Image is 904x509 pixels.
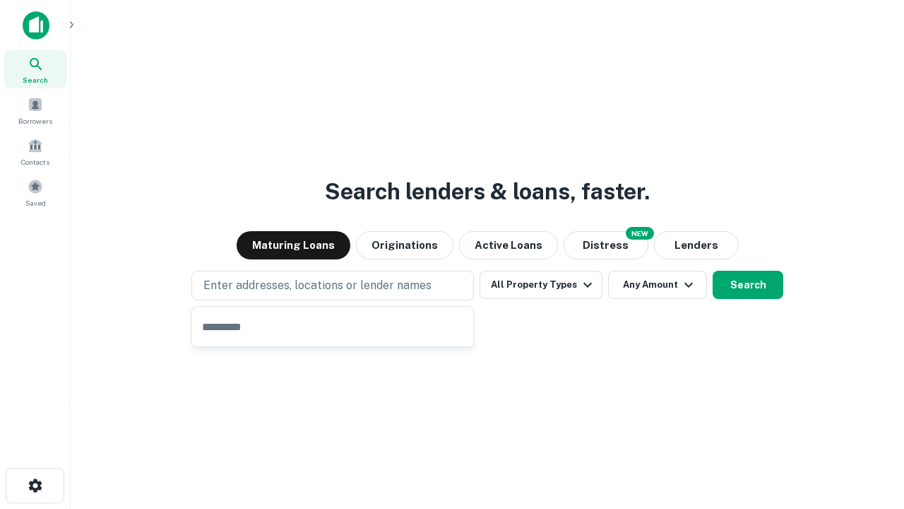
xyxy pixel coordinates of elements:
a: Borrowers [4,91,66,129]
button: All Property Types [480,271,602,299]
button: Maturing Loans [237,231,350,259]
iframe: Chat Widget [833,396,904,464]
span: Saved [25,197,46,209]
span: Borrowers [18,115,52,127]
button: Active Loans [459,231,558,259]
button: Search [713,271,783,299]
button: Originations [356,231,453,259]
button: Search distressed loans with lien and other non-mortgage details. [564,231,648,259]
a: Saved [4,173,66,211]
a: Search [4,50,66,88]
h3: Search lenders & loans, faster. [325,175,650,209]
span: Search [23,74,48,86]
img: capitalize-icon.png [23,11,49,40]
button: Any Amount [608,271,707,299]
p: Enter addresses, locations or lender names [203,277,432,294]
button: Enter addresses, locations or lender names [191,271,474,300]
div: NEW [626,227,654,240]
span: Contacts [21,156,49,168]
a: Contacts [4,132,66,170]
button: Lenders [654,231,739,259]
